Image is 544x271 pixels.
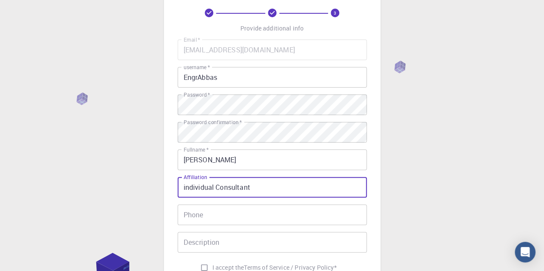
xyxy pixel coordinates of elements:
[184,64,210,71] label: username
[515,242,535,262] div: Open Intercom Messenger
[184,174,207,181] label: Affiliation
[240,24,304,33] p: Provide additional info
[184,146,209,153] label: Fullname
[184,91,210,98] label: Password
[184,119,242,126] label: Password confirmation
[184,36,200,43] label: Email
[334,10,336,16] text: 3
